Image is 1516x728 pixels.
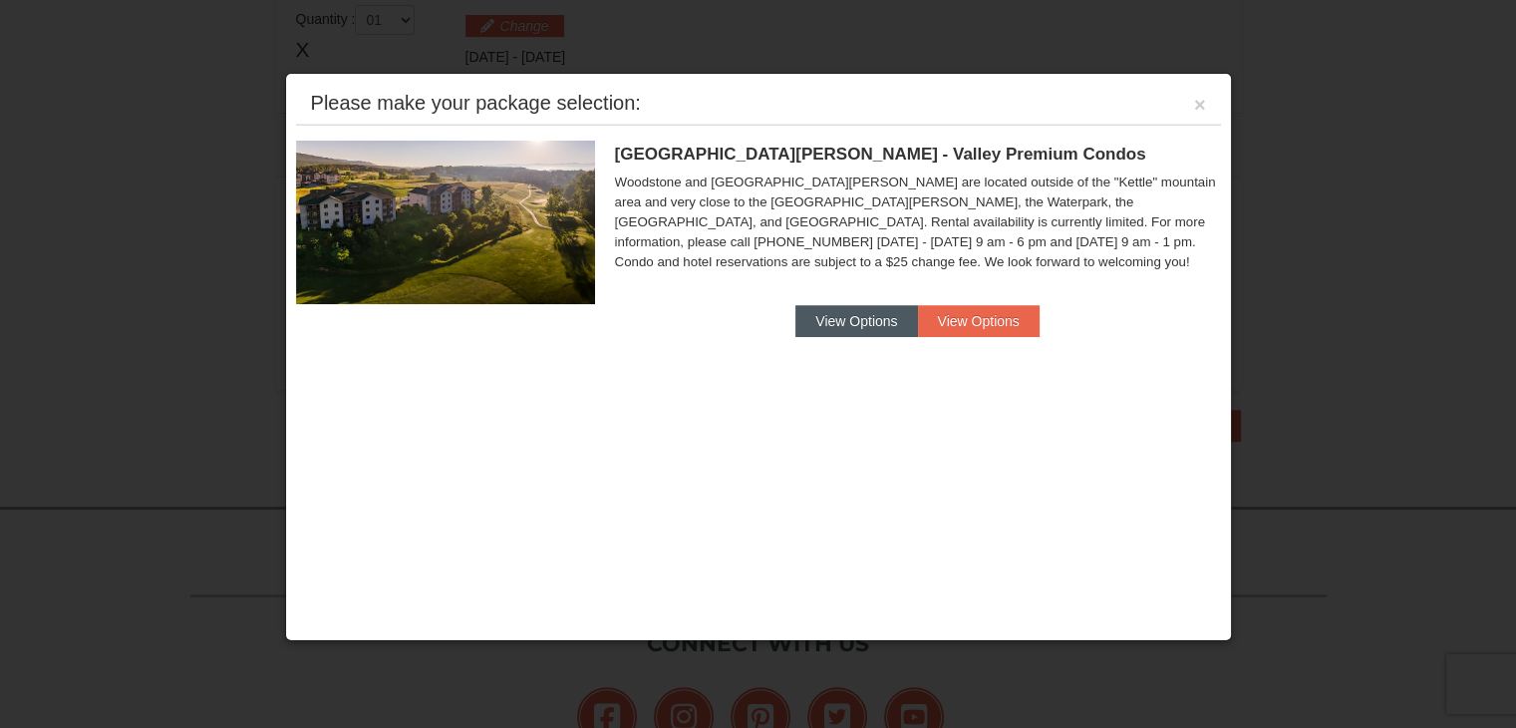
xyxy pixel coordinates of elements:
[615,145,1146,164] span: [GEOGRAPHIC_DATA][PERSON_NAME] - Valley Premium Condos
[918,305,1040,337] button: View Options
[296,141,595,304] img: 19219041-4-ec11c166.jpg
[311,93,641,113] div: Please make your package selection:
[795,305,917,337] button: View Options
[1194,95,1206,115] button: ×
[615,173,1221,272] div: Woodstone and [GEOGRAPHIC_DATA][PERSON_NAME] are located outside of the "Kettle" mountain area an...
